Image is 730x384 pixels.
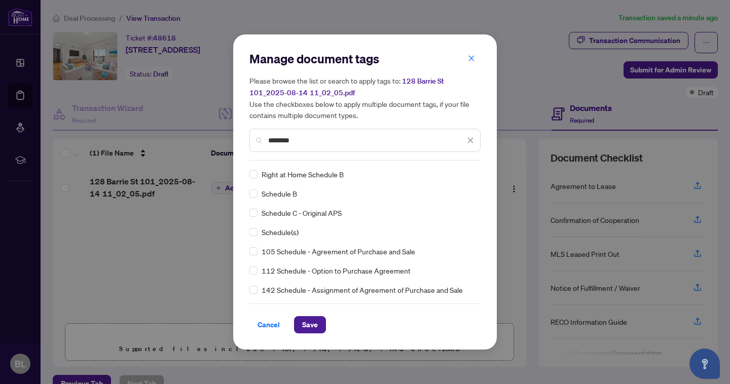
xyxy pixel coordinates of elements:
span: Save [302,317,318,333]
span: close [467,137,474,144]
span: 142 Schedule - Assignment of Agreement of Purchase and Sale [262,284,463,295]
span: Schedule C - Original APS [262,207,342,218]
button: Save [294,316,326,333]
span: 105 Schedule - Agreement of Purchase and Sale [262,246,415,257]
span: Right at Home Schedule B [262,169,344,180]
span: Schedule(s) [262,226,299,238]
button: Open asap [689,349,720,379]
span: close [468,55,475,62]
h5: Please browse the list or search to apply tags to: Use the checkboxes below to apply multiple doc... [249,75,481,121]
span: Schedule B [262,188,297,199]
button: Cancel [249,316,288,333]
span: 112 Schedule - Option to Purchase Agreement [262,265,411,276]
span: Cancel [258,317,280,333]
h2: Manage document tags [249,51,481,67]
